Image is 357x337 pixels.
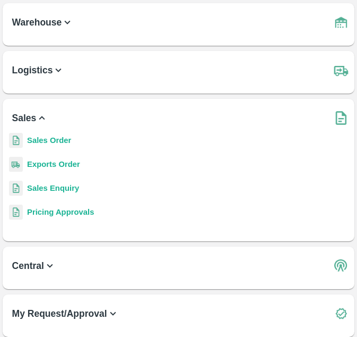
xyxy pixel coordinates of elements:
img: shipments [9,157,23,172]
b: Central [12,258,56,273]
a: Pricing Approvals [27,208,94,216]
b: Warehouse [12,15,74,30]
img: sales [9,181,23,196]
b: Logistics [12,63,65,78]
img: truck [330,60,352,81]
b: My Request/Approval [12,306,119,321]
img: sales [9,133,23,148]
img: check [330,303,352,324]
img: warehouse [330,12,352,33]
img: soSales [330,107,352,129]
img: central [330,255,352,276]
img: sales [9,205,23,220]
a: Sales Order [27,136,71,145]
a: Exports Order [27,160,80,168]
a: Sales Enquiry [27,184,79,192]
b: Sales [12,111,48,125]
